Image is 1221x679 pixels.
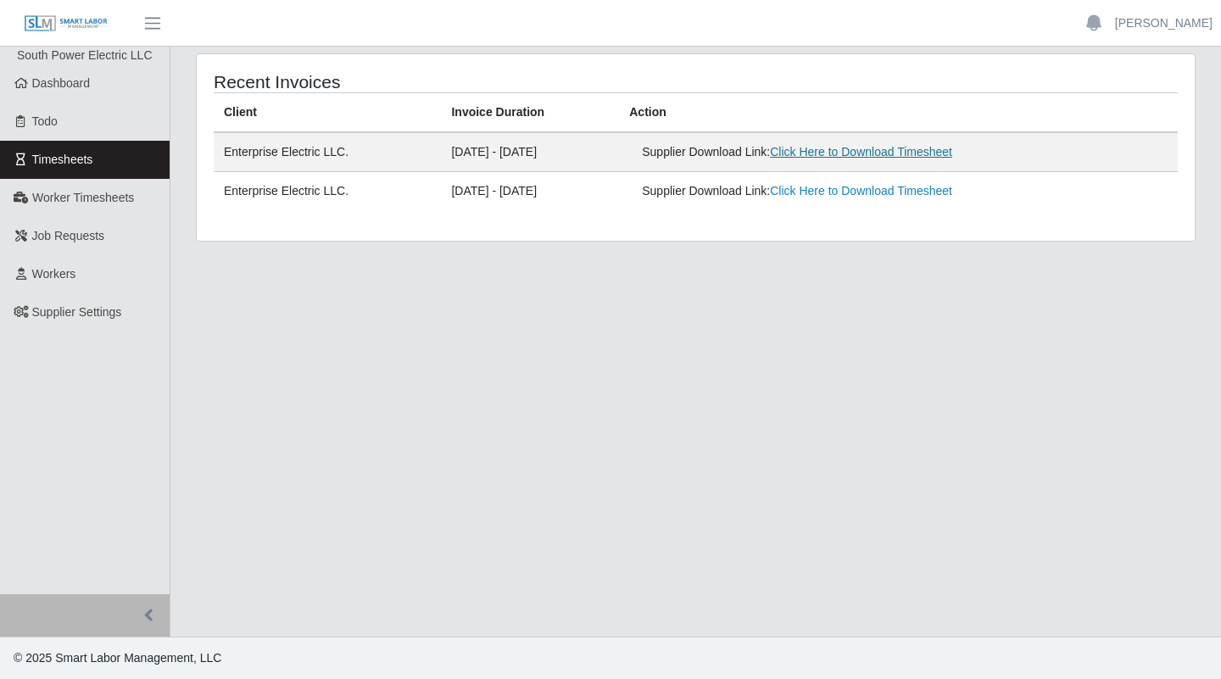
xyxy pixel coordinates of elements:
th: Client [214,93,441,133]
div: Supplier Download Link: [642,143,975,161]
td: [DATE] - [DATE] [441,132,619,172]
span: Supplier Settings [32,305,122,319]
span: Dashboard [32,76,91,90]
td: Enterprise Electric LLC. [214,172,441,211]
a: Click Here to Download Timesheet [770,145,952,159]
span: Job Requests [32,229,105,242]
td: Enterprise Electric LLC. [214,132,441,172]
h4: Recent Invoices [214,71,600,92]
th: Invoice Duration [441,93,619,133]
a: Click Here to Download Timesheet [770,184,952,198]
a: [PERSON_NAME] [1115,14,1213,32]
span: Workers [32,267,76,281]
th: Action [619,93,1178,133]
span: Timesheets [32,153,93,166]
span: South Power Electric LLC [17,48,153,62]
img: SLM Logo [24,14,109,33]
span: Worker Timesheets [32,191,134,204]
span: Todo [32,114,58,128]
span: © 2025 Smart Labor Management, LLC [14,651,221,665]
div: Supplier Download Link: [642,182,975,200]
td: [DATE] - [DATE] [441,172,619,211]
